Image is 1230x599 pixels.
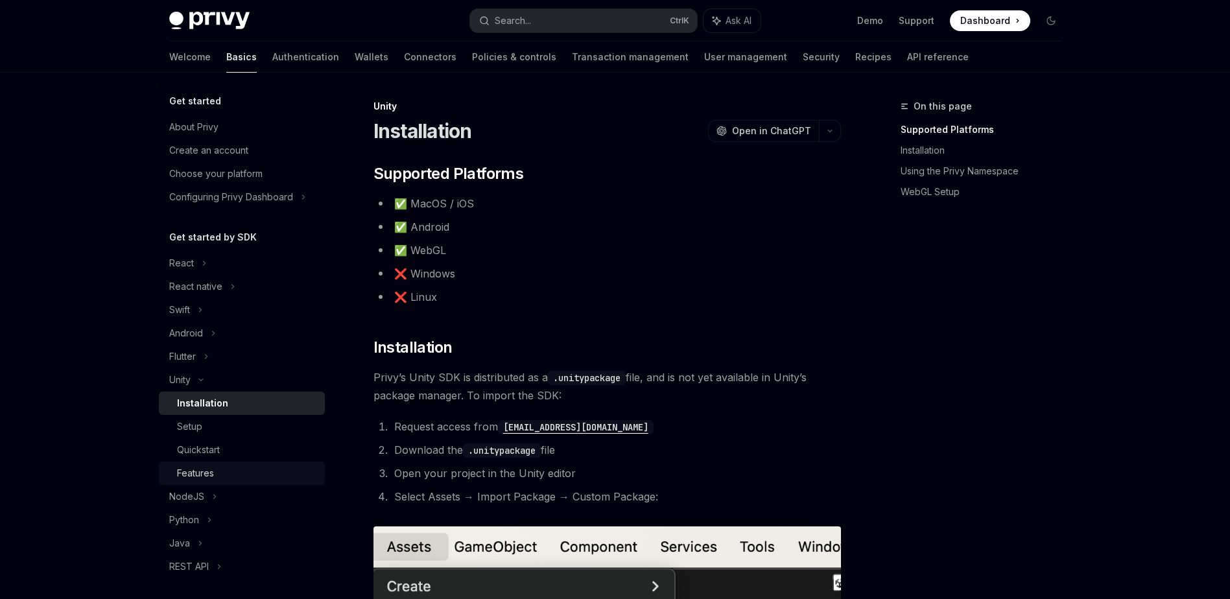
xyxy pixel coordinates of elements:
button: Toggle dark mode [1041,10,1061,31]
div: Flutter [169,349,196,364]
span: Open in ChatGPT [732,124,811,137]
span: Ask AI [726,14,751,27]
a: Choose your platform [159,162,325,185]
div: Create an account [169,143,248,158]
li: Select Assets → Import Package → Custom Package: [390,487,841,506]
li: ✅ WebGL [373,241,841,259]
div: Unity [169,372,191,388]
button: Open in ChatGPT [708,120,819,142]
a: Demo [857,14,883,27]
div: Android [169,325,203,341]
li: Open your project in the Unity editor [390,464,841,482]
div: React [169,255,194,271]
a: About Privy [159,115,325,139]
h5: Get started by SDK [169,229,257,245]
div: Python [169,512,199,528]
a: User management [704,41,787,73]
span: Dashboard [960,14,1010,27]
a: Support [899,14,934,27]
li: ❌ Linux [373,288,841,306]
li: ❌ Windows [373,264,841,283]
a: Using the Privy Namespace [901,161,1072,182]
div: React native [169,279,222,294]
div: Features [177,465,214,481]
a: Dashboard [950,10,1030,31]
li: Download the file [390,441,841,459]
div: About Privy [169,119,219,135]
a: Supported Platforms [901,119,1072,140]
div: Search... [495,13,531,29]
a: Basics [226,41,257,73]
a: Installation [159,392,325,415]
a: Quickstart [159,438,325,462]
a: Wallets [355,41,388,73]
span: On this page [914,99,972,114]
a: Installation [901,140,1072,161]
a: Transaction management [572,41,689,73]
code: .unitypackage [463,443,541,458]
a: API reference [907,41,969,73]
a: WebGL Setup [901,182,1072,202]
div: Setup [177,419,202,434]
div: REST API [169,559,209,574]
a: Connectors [404,41,456,73]
a: Authentication [272,41,339,73]
code: [EMAIL_ADDRESS][DOMAIN_NAME] [498,420,654,434]
button: Ask AI [704,9,761,32]
li: ✅ MacOS / iOS [373,194,841,213]
h5: Get started [169,93,221,109]
a: Welcome [169,41,211,73]
a: Create an account [159,139,325,162]
span: Privy’s Unity SDK is distributed as a file, and is not yet available in Unity’s package manager. ... [373,368,841,405]
a: Setup [159,415,325,438]
a: Features [159,462,325,485]
span: Supported Platforms [373,163,524,184]
div: Swift [169,302,190,318]
a: [EMAIL_ADDRESS][DOMAIN_NAME] [498,420,654,433]
div: Configuring Privy Dashboard [169,189,293,205]
a: Policies & controls [472,41,556,73]
li: ✅ Android [373,218,841,236]
div: Unity [373,100,841,113]
div: NodeJS [169,489,204,504]
div: Installation [177,395,228,411]
a: Recipes [855,41,892,73]
span: Installation [373,337,453,358]
img: dark logo [169,12,250,30]
a: Security [803,41,840,73]
h1: Installation [373,119,472,143]
div: Quickstart [177,442,220,458]
div: Java [169,535,190,551]
code: .unitypackage [548,371,626,385]
button: Search...CtrlK [470,9,697,32]
div: Choose your platform [169,166,263,182]
li: Request access from [390,417,841,436]
span: Ctrl K [670,16,689,26]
